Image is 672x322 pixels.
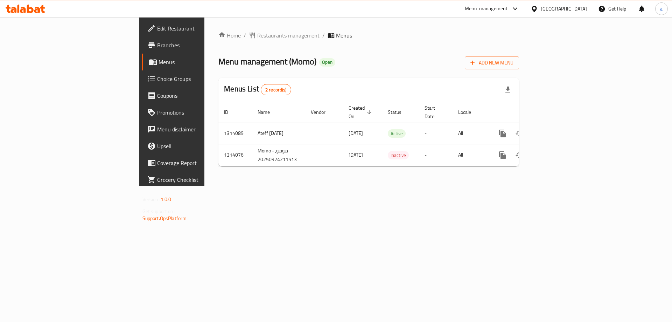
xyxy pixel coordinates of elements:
[349,129,363,138] span: [DATE]
[470,59,513,67] span: Add New Menu
[142,155,251,171] a: Coverage Report
[336,31,352,40] span: Menus
[425,104,444,121] span: Start Date
[218,31,519,40] nav: breadcrumb
[249,31,320,40] a: Restaurants management
[349,104,374,121] span: Created On
[258,108,279,116] span: Name
[311,108,335,116] span: Vendor
[453,123,489,144] td: All
[453,144,489,166] td: All
[388,130,406,138] span: Active
[142,138,251,155] a: Upsell
[218,102,567,166] table: enhanced table
[257,31,320,40] span: Restaurants management
[465,5,508,13] div: Menu-management
[157,41,246,49] span: Branches
[252,123,305,144] td: Ateff [DATE]
[157,142,246,150] span: Upsell
[224,84,291,95] h2: Menus List
[388,108,411,116] span: Status
[142,20,251,37] a: Edit Restaurant
[142,195,160,204] span: Version:
[319,58,335,67] div: Open
[494,147,511,164] button: more
[142,171,251,188] a: Grocery Checklist
[458,108,480,116] span: Locale
[261,84,291,95] div: Total records count
[157,108,246,117] span: Promotions
[161,195,171,204] span: 1.0.0
[157,125,246,133] span: Menu disclaimer
[499,81,516,98] div: Export file
[142,70,251,87] a: Choice Groups
[157,75,246,83] span: Choice Groups
[142,207,175,216] span: Get support on:
[494,125,511,142] button: more
[388,129,406,138] div: Active
[511,147,528,164] button: Change Status
[224,108,237,116] span: ID
[349,150,363,159] span: [DATE]
[142,87,251,104] a: Coupons
[142,214,187,223] a: Support.OpsPlatform
[388,151,409,159] span: Inactive
[142,104,251,121] a: Promotions
[218,54,316,69] span: Menu management ( Momo )
[541,5,587,13] div: [GEOGRAPHIC_DATA]
[157,159,246,167] span: Coverage Report
[157,24,246,33] span: Edit Restaurant
[157,91,246,100] span: Coupons
[142,121,251,138] a: Menu disclaimer
[159,58,246,66] span: Menus
[419,144,453,166] td: -
[660,5,663,13] span: a
[489,102,567,123] th: Actions
[322,31,325,40] li: /
[142,54,251,70] a: Menus
[511,125,528,142] button: Change Status
[157,176,246,184] span: Grocery Checklist
[252,144,305,166] td: Momo - مومو, 20250924211513
[419,123,453,144] td: -
[465,56,519,69] button: Add New Menu
[319,59,335,65] span: Open
[142,37,251,54] a: Branches
[261,87,291,93] span: 2 record(s)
